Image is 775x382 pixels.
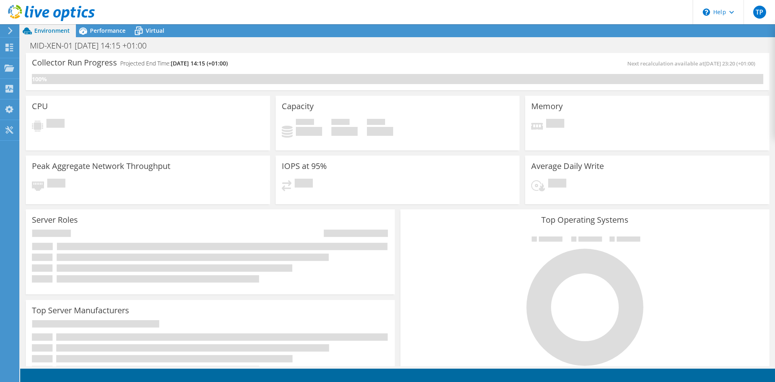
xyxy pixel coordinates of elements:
[32,102,48,111] h3: CPU
[627,60,759,67] span: Next recalculation available at
[26,41,159,50] h1: MID-XEN-01 [DATE] 14:15 +01:00
[34,27,70,34] span: Environment
[367,127,393,136] h4: 0 GiB
[46,119,65,130] span: Pending
[282,162,327,171] h3: IOPS at 95%
[295,179,313,190] span: Pending
[548,179,566,190] span: Pending
[703,8,710,16] svg: \n
[47,179,65,190] span: Pending
[32,306,129,315] h3: Top Server Manufacturers
[367,119,385,127] span: Total
[146,27,164,34] span: Virtual
[331,127,358,136] h4: 0 GiB
[90,27,126,34] span: Performance
[282,102,314,111] h3: Capacity
[296,119,314,127] span: Used
[546,119,564,130] span: Pending
[32,215,78,224] h3: Server Roles
[331,119,350,127] span: Free
[32,162,170,171] h3: Peak Aggregate Network Throughput
[120,59,228,68] h4: Projected End Time:
[406,215,763,224] h3: Top Operating Systems
[753,6,766,19] span: TP
[296,127,322,136] h4: 0 GiB
[171,59,228,67] span: [DATE] 14:15 (+01:00)
[704,60,755,67] span: [DATE] 23:20 (+01:00)
[531,162,604,171] h3: Average Daily Write
[531,102,563,111] h3: Memory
